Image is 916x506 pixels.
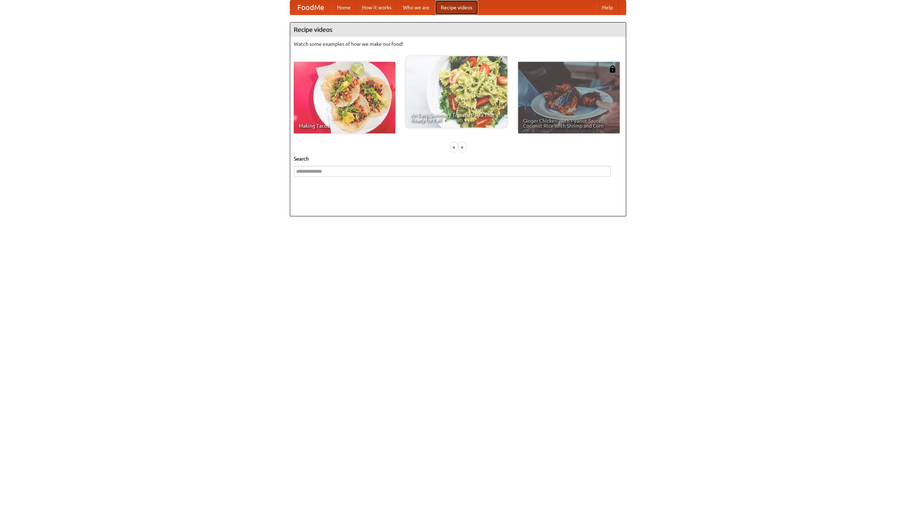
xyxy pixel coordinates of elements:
a: Making Tacos [294,62,395,133]
a: How it works [356,0,397,15]
img: 483408.png [609,65,616,73]
span: An Easy, Summery Tomato Pasta That's Ready for Fall [411,113,502,123]
div: « [450,143,457,152]
a: Recipe videos [435,0,478,15]
div: » [459,143,466,152]
h5: Search [294,155,622,162]
a: An Easy, Summery Tomato Pasta That's Ready for Fall [406,56,507,128]
span: Making Tacos [299,123,390,128]
p: Watch some examples of how we make our food! [294,40,622,48]
a: Home [331,0,356,15]
a: Help [596,0,619,15]
a: Who we are [397,0,435,15]
a: FoodMe [290,0,331,15]
h4: Recipe videos [290,23,626,37]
